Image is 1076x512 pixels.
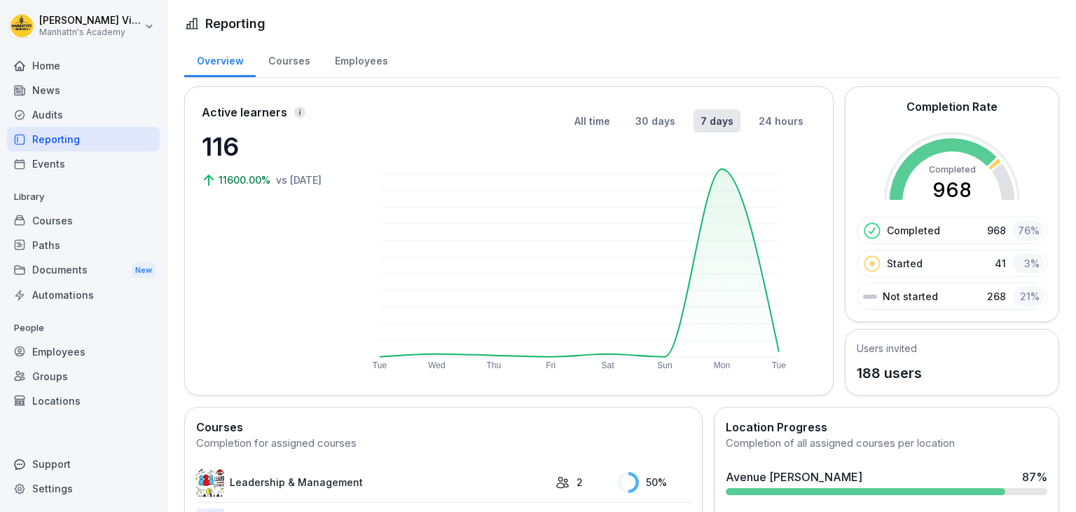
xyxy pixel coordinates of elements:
[373,361,387,370] text: Tue
[7,53,160,78] a: Home
[7,317,160,339] p: People
[1013,253,1044,274] div: 3 %
[276,173,322,187] p: vs [DATE]
[577,475,583,490] p: 2
[987,223,1006,238] p: 968
[322,41,400,77] a: Employees
[7,364,160,389] a: Groups
[7,452,160,476] div: Support
[7,78,160,102] a: News
[7,186,160,208] p: Library
[546,361,556,370] text: Fri
[1022,469,1047,485] div: 87 %
[7,339,160,364] a: Employees
[752,109,811,133] button: 24 hours
[132,262,156,278] div: New
[196,419,691,436] h2: Courses
[7,283,160,307] a: Automations
[196,469,224,497] img: m5os3g31qv4yrwr27cnhnia0.png
[1013,286,1044,306] div: 21 %
[7,127,160,151] a: Reporting
[602,361,615,370] text: Sat
[7,208,160,233] a: Courses
[196,436,691,452] div: Completion for assigned courses
[628,109,682,133] button: 30 days
[39,15,142,27] p: [PERSON_NAME] Vierse
[7,102,160,127] a: Audits
[726,419,1047,436] h2: Location Progress
[202,104,287,121] p: Active learners
[857,363,922,384] p: 188 users
[7,233,160,257] a: Paths
[887,256,923,271] p: Started
[772,361,787,370] text: Tue
[567,109,617,133] button: All time
[995,256,1006,271] p: 41
[726,436,1047,452] div: Completion of all assigned courses per location
[7,257,160,283] div: Documents
[7,476,160,501] a: Settings
[487,361,502,370] text: Thu
[205,14,265,33] h1: Reporting
[256,41,322,77] a: Courses
[726,469,862,485] div: Avenue [PERSON_NAME]
[714,361,730,370] text: Mon
[428,361,445,370] text: Wed
[658,361,672,370] text: Sun
[883,289,938,304] p: Not started
[184,41,256,77] a: Overview
[694,109,740,133] button: 7 days
[987,289,1006,304] p: 268
[196,469,549,497] a: Leadership & Management
[7,389,160,413] a: Locations
[219,173,273,187] p: 11600.00%
[887,223,940,238] p: Completed
[906,98,998,115] h2: Completion Rate
[618,472,691,493] div: 50 %
[857,341,922,356] h5: Users invited
[39,27,142,37] p: Manhattn's Academy
[7,151,160,176] a: Events
[202,128,342,166] p: 116
[7,257,160,283] a: DocumentsNew
[1013,220,1044,241] div: 76 %
[720,463,1053,501] a: Avenue [PERSON_NAME]87%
